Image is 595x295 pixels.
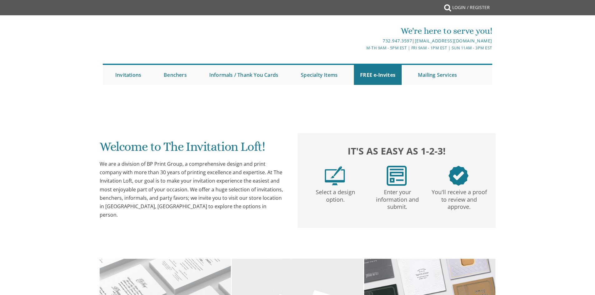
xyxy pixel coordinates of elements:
a: Informals / Thank You Cards [203,65,285,85]
p: Enter your information and submit. [368,186,427,211]
h1: Welcome to The Invitation Loft! [100,140,285,158]
img: step1.png [325,166,345,186]
div: | [233,37,492,45]
p: You'll receive a proof to review and approve. [429,186,489,211]
a: Invitations [109,65,147,85]
a: [EMAIL_ADDRESS][DOMAIN_NAME] [415,38,492,44]
img: step2.png [387,166,407,186]
a: Benchers [157,65,193,85]
img: step3.png [449,166,469,186]
div: We're here to serve you! [233,25,492,37]
div: We are a division of BP Print Group, a comprehensive design and print company with more than 30 y... [100,160,285,219]
a: Specialty Items [295,65,344,85]
div: M-Th 9am - 5pm EST | Fri 9am - 1pm EST | Sun 11am - 3pm EST [233,45,492,51]
a: Mailing Services [412,65,463,85]
a: 732.947.3597 [383,38,412,44]
p: Select a design option. [306,186,365,204]
a: FREE e-Invites [354,65,402,85]
h2: It's as easy as 1-2-3! [304,144,489,158]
